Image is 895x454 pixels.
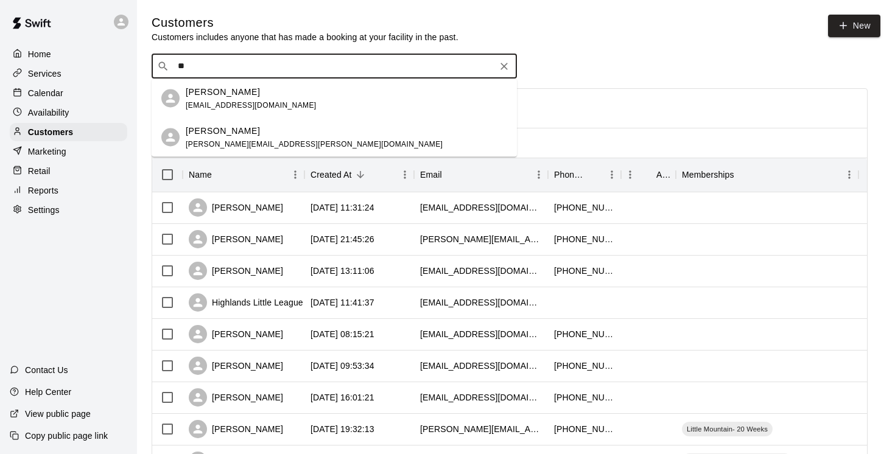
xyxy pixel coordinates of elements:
[28,87,63,99] p: Calendar
[554,328,615,340] div: +16047245010
[10,162,127,180] a: Retail
[152,54,517,79] div: Search customers by name or email
[554,391,615,403] div: +16047202622
[554,423,615,435] div: +16043081019
[530,166,548,184] button: Menu
[10,142,127,161] a: Marketing
[189,158,212,192] div: Name
[186,85,260,98] p: [PERSON_NAME]
[554,360,615,372] div: +17789292827
[189,325,283,343] div: [PERSON_NAME]
[189,262,283,280] div: [PERSON_NAME]
[656,158,670,192] div: Age
[420,328,542,340] div: bikchatha@gmail.com
[28,48,51,60] p: Home
[311,201,374,214] div: 2025-09-11 11:31:24
[554,265,615,277] div: +16048311439
[28,184,58,197] p: Reports
[420,265,542,277] div: gmelliott@hotmail.com
[183,158,304,192] div: Name
[442,166,459,183] button: Sort
[603,166,621,184] button: Menu
[311,360,374,372] div: 2025-09-05 09:53:34
[28,126,73,138] p: Customers
[311,296,374,309] div: 2025-09-09 11:41:37
[10,65,127,83] a: Services
[25,364,68,376] p: Contact Us
[352,166,369,183] button: Sort
[186,139,443,148] span: [PERSON_NAME][EMAIL_ADDRESS][PERSON_NAME][DOMAIN_NAME]
[554,201,615,214] div: +16049927894
[25,430,108,442] p: Copy public page link
[28,165,51,177] p: Retail
[586,166,603,183] button: Sort
[639,166,656,183] button: Sort
[420,360,542,372] div: weiwangwill@hotmail.com
[152,31,458,43] p: Customers includes anyone that has made a booking at your facility in the past.
[420,423,542,435] div: s.mctaggart@me.com
[621,166,639,184] button: Menu
[10,181,127,200] a: Reports
[212,166,229,183] button: Sort
[554,158,586,192] div: Phone Number
[161,89,180,108] div: Benson Holmes
[28,145,66,158] p: Marketing
[420,158,442,192] div: Email
[828,15,880,37] a: New
[10,103,127,122] a: Availability
[28,107,69,119] p: Availability
[682,424,773,434] span: Little Mountain- 20 Weeks
[152,15,458,31] h5: Customers
[420,233,542,245] div: thuy@bradricconsulting.com
[25,386,71,398] p: Help Center
[311,328,374,340] div: 2025-09-08 08:15:21
[311,233,374,245] div: 2025-09-10 21:45:26
[682,422,773,436] div: Little Mountain- 20 Weeks
[28,68,61,80] p: Services
[186,100,317,109] span: [EMAIL_ADDRESS][DOMAIN_NAME]
[311,391,374,403] div: 2025-09-03 16:01:21
[496,58,513,75] button: Clear
[189,293,339,312] div: Highlands Little League Baseball
[682,158,734,192] div: Memberships
[286,166,304,184] button: Menu
[414,158,548,192] div: Email
[311,423,374,435] div: 2025-09-01 19:32:13
[189,357,283,375] div: [PERSON_NAME]
[10,201,127,219] a: Settings
[161,128,180,147] div: Benson Vail
[28,204,60,216] p: Settings
[311,158,352,192] div: Created At
[621,158,676,192] div: Age
[311,265,374,277] div: 2025-09-10 13:11:06
[189,388,283,407] div: [PERSON_NAME]
[554,233,615,245] div: +17788668600
[10,84,127,102] a: Calendar
[25,408,91,420] p: View public page
[10,45,127,63] a: Home
[189,230,283,248] div: [PERSON_NAME]
[548,158,621,192] div: Phone Number
[420,296,542,309] div: uday.nalsar+1@gmail.com
[396,166,414,184] button: Menu
[840,166,858,184] button: Menu
[420,201,542,214] div: slee20230067@gmail.com
[10,123,127,141] a: Customers
[734,166,751,183] button: Sort
[304,158,414,192] div: Created At
[189,198,283,217] div: [PERSON_NAME]
[420,391,542,403] div: josay@live.ca
[186,124,260,137] p: [PERSON_NAME]
[189,420,283,438] div: [PERSON_NAME]
[676,158,858,192] div: Memberships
